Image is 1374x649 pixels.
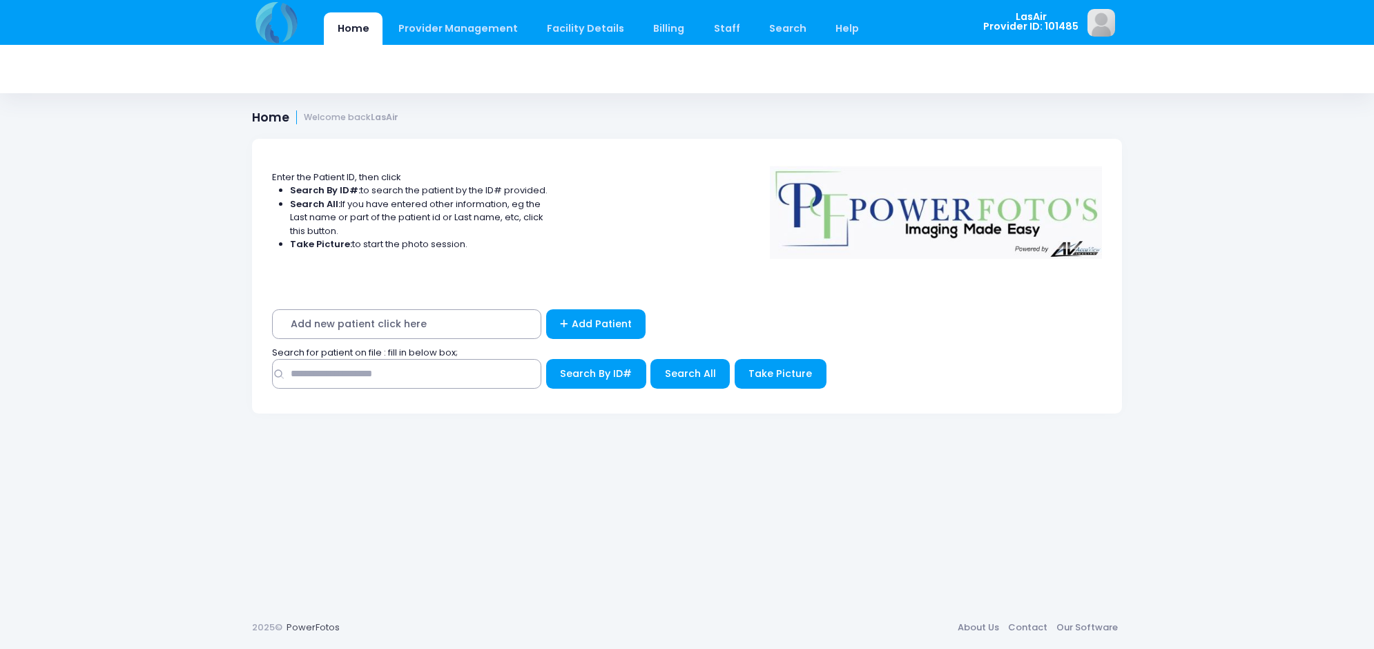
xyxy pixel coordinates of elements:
[764,157,1109,259] img: Logo
[287,621,340,634] a: PowerFotos
[290,197,548,238] li: If you have entered other information, eg the Last name or part of the patient id or Last name, e...
[290,184,360,197] strong: Search By ID#:
[290,184,548,197] li: to search the patient by the ID# provided.
[560,367,632,380] span: Search By ID#
[748,367,812,380] span: Take Picture
[272,309,541,339] span: Add new patient click here
[822,12,873,45] a: Help
[546,359,646,389] button: Search By ID#
[650,359,730,389] button: Search All
[1052,615,1122,640] a: Our Software
[290,197,340,211] strong: Search All:
[371,111,398,123] strong: LasAir
[272,171,401,184] span: Enter the Patient ID, then click
[1003,615,1052,640] a: Contact
[1087,9,1115,37] img: image
[665,367,716,380] span: Search All
[640,12,698,45] a: Billing
[534,12,638,45] a: Facility Details
[290,238,548,251] li: to start the photo session.
[546,309,646,339] a: Add Patient
[252,110,398,125] h1: Home
[953,615,1003,640] a: About Us
[983,12,1078,32] span: LasAir Provider ID: 101485
[385,12,531,45] a: Provider Management
[700,12,753,45] a: Staff
[290,238,352,251] strong: Take Picture:
[272,346,458,359] span: Search for patient on file : fill in below box;
[304,113,398,123] small: Welcome back
[755,12,820,45] a: Search
[735,359,826,389] button: Take Picture
[252,621,282,634] span: 2025©
[324,12,383,45] a: Home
